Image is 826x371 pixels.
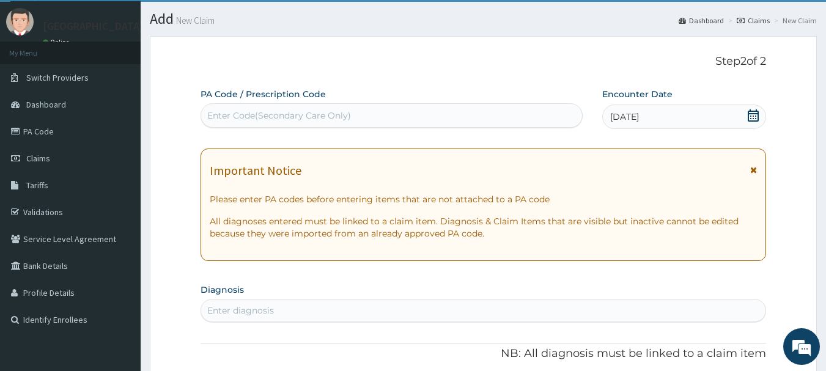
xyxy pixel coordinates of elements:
[23,61,50,92] img: d_794563401_company_1708531726252_794563401
[6,244,233,287] textarea: Type your message and hit 'Enter'
[610,111,639,123] span: [DATE]
[71,109,169,232] span: We're online!
[771,15,817,26] li: New Claim
[210,164,301,177] h1: Important Notice
[201,55,767,68] p: Step 2 of 2
[201,346,767,362] p: NB: All diagnosis must be linked to a claim item
[737,15,770,26] a: Claims
[26,153,50,164] span: Claims
[602,88,673,100] label: Encounter Date
[64,68,205,84] div: Chat with us now
[26,180,48,191] span: Tariffs
[174,16,215,25] small: New Claim
[210,193,758,205] p: Please enter PA codes before entering items that are not attached to a PA code
[6,8,34,35] img: User Image
[210,215,758,240] p: All diagnoses entered must be linked to a claim item. Diagnosis & Claim Items that are visible bu...
[43,21,144,32] p: [GEOGRAPHIC_DATA]
[150,11,817,27] h1: Add
[207,304,274,317] div: Enter diagnosis
[201,284,244,296] label: Diagnosis
[201,88,326,100] label: PA Code / Prescription Code
[26,99,66,110] span: Dashboard
[679,15,724,26] a: Dashboard
[26,72,89,83] span: Switch Providers
[207,109,351,122] div: Enter Code(Secondary Care Only)
[201,6,230,35] div: Minimize live chat window
[43,38,72,46] a: Online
